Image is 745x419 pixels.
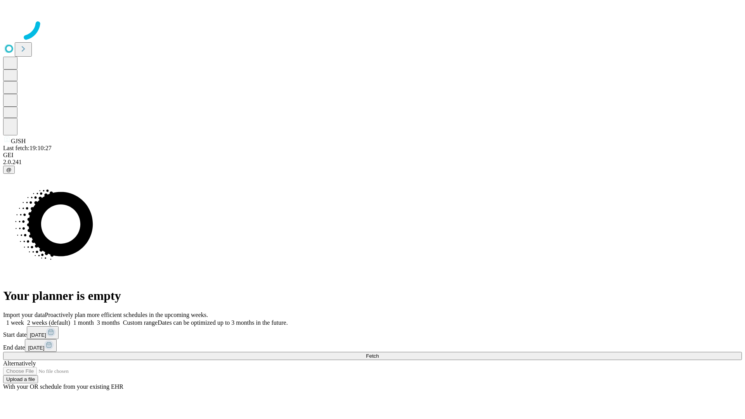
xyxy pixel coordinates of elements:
[3,352,742,360] button: Fetch
[6,319,24,326] span: 1 week
[3,326,742,339] div: Start date
[3,145,52,151] span: Last fetch: 19:10:27
[3,360,36,367] span: Alternatively
[3,289,742,303] h1: Your planner is empty
[27,319,70,326] span: 2 weeks (default)
[73,319,94,326] span: 1 month
[3,159,742,166] div: 2.0.241
[3,312,45,318] span: Import your data
[30,332,46,338] span: [DATE]
[3,152,742,159] div: GEI
[97,319,120,326] span: 3 months
[3,375,38,383] button: Upload a file
[123,319,158,326] span: Custom range
[25,339,57,352] button: [DATE]
[3,339,742,352] div: End date
[45,312,208,318] span: Proactively plan more efficient schedules in the upcoming weeks.
[27,326,59,339] button: [DATE]
[366,353,379,359] span: Fetch
[11,138,26,144] span: GJSH
[3,383,123,390] span: With your OR schedule from your existing EHR
[158,319,288,326] span: Dates can be optimized up to 3 months in the future.
[3,166,15,174] button: @
[6,167,12,173] span: @
[28,345,44,351] span: [DATE]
